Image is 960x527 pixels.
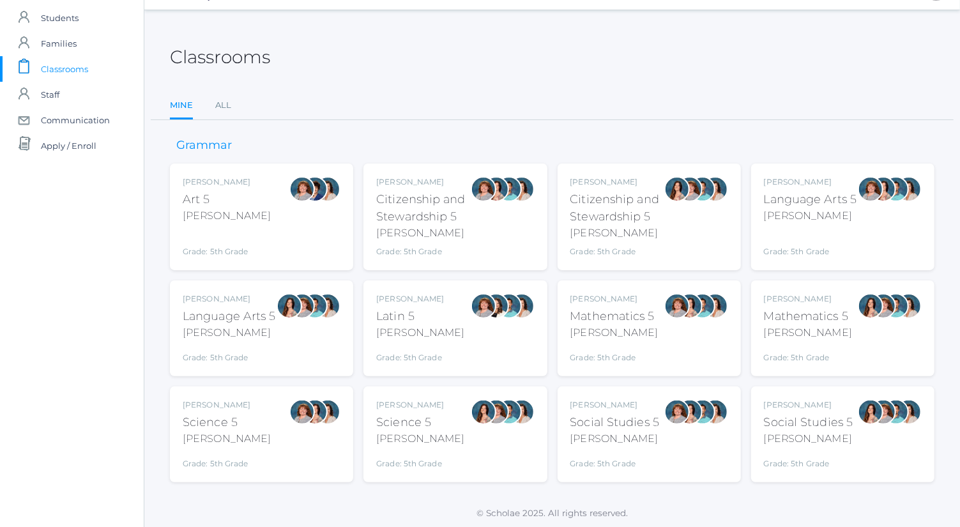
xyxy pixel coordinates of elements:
div: Grade: 5th Grade [570,452,660,470]
span: Communication [41,107,110,133]
div: Mathematics 5 [570,308,659,325]
div: Cari Burke [315,176,340,202]
div: [PERSON_NAME] [764,176,857,188]
div: Sarah Bence [664,399,690,425]
div: Grade: 5th Grade [570,346,659,363]
div: Cari Burke [896,399,922,425]
div: Cari Burke [315,293,340,319]
div: Sarah Bence [677,176,703,202]
div: Westen Taylor [690,176,715,202]
div: Rebecca Salazar [484,176,509,202]
span: Classrooms [41,56,88,82]
a: All [215,93,231,118]
div: Grade: 5th Grade [183,229,271,257]
div: [PERSON_NAME] [764,293,852,305]
div: Westen Taylor [690,399,715,425]
span: Students [41,5,79,31]
div: [PERSON_NAME] [764,208,857,224]
div: Science 5 [376,414,464,431]
div: [PERSON_NAME] [570,399,660,411]
div: Grade: 5th Grade [183,452,271,470]
div: Rebecca Salazar [677,399,703,425]
p: © Scholae 2025. All rights reserved. [144,507,960,519]
div: [PERSON_NAME] [570,325,659,340]
div: Language Arts 5 [183,308,276,325]
div: [PERSON_NAME] [183,208,271,224]
div: [PERSON_NAME] [764,399,853,411]
div: [PERSON_NAME] [376,399,464,411]
div: [PERSON_NAME] [376,431,464,447]
div: [PERSON_NAME] [376,225,470,241]
div: Language Arts 5 [764,191,857,208]
div: [PERSON_NAME] [376,293,464,305]
div: Rebecca Salazar [664,176,690,202]
span: Staff [41,82,59,107]
div: Cari Burke [703,399,728,425]
div: Citizenship and Stewardship 5 [570,191,664,225]
div: Grade: 5th Grade [570,246,664,257]
div: Westen Taylor [883,293,909,319]
div: Rebecca Salazar [471,399,496,425]
div: Westen Taylor [302,293,328,319]
span: Apply / Enroll [41,133,96,158]
div: Grade: 5th Grade [376,246,470,257]
div: Rebecca Salazar [677,293,703,319]
div: Cari Burke [509,399,535,425]
h2: Classrooms [170,47,270,67]
div: Westen Taylor [883,399,909,425]
div: [PERSON_NAME] [183,293,276,305]
div: Sarah Bence [858,176,883,202]
div: Sarah Bence [471,176,496,202]
div: Citizenship and Stewardship 5 [376,191,470,225]
div: [PERSON_NAME] [570,431,660,447]
div: [PERSON_NAME] [183,431,271,447]
div: Sarah Bence [289,399,315,425]
div: Cari Burke [896,176,922,202]
div: Cari Burke [315,399,340,425]
span: Families [41,31,77,56]
div: Sarah Bence [871,293,896,319]
div: [PERSON_NAME] [764,325,852,340]
div: Grade: 5th Grade [764,346,852,363]
div: Rebecca Salazar [858,293,883,319]
div: [PERSON_NAME] [570,176,664,188]
div: Cari Burke [896,293,922,319]
div: [PERSON_NAME] [764,431,853,447]
div: [PERSON_NAME] [183,325,276,340]
div: [PERSON_NAME] [570,293,659,305]
div: Grade: 5th Grade [764,229,857,257]
div: Sarah Bence [664,293,690,319]
div: Rebecca Salazar [302,399,328,425]
div: Sarah Bence [471,293,496,319]
div: Sarah Bence [871,399,896,425]
div: Carolyn Sugimoto [302,176,328,202]
div: Cari Burke [703,176,728,202]
div: Art 5 [183,191,271,208]
h3: Grammar [170,139,238,152]
div: Grade: 5th Grade [376,346,464,363]
a: Mine [170,93,193,120]
div: Sarah Bence [289,293,315,319]
div: Westen Taylor [496,399,522,425]
div: Social Studies 5 [764,414,853,431]
div: Cari Burke [509,176,535,202]
div: Grade: 5th Grade [764,452,853,470]
div: Rebecca Salazar [858,399,883,425]
div: [PERSON_NAME] [183,399,271,411]
div: Grade: 5th Grade [376,452,464,470]
div: Latin 5 [376,308,464,325]
div: Mathematics 5 [764,308,852,325]
div: [PERSON_NAME] [376,325,464,340]
div: Grade: 5th Grade [183,346,276,363]
div: Westen Taylor [496,293,522,319]
div: Teresa Deutsch [484,293,509,319]
div: Westen Taylor [690,293,715,319]
div: Rebecca Salazar [277,293,302,319]
div: Sarah Bence [484,399,509,425]
div: Sarah Bence [289,176,315,202]
div: Social Studies 5 [570,414,660,431]
div: Rebecca Salazar [871,176,896,202]
div: Westen Taylor [496,176,522,202]
div: [PERSON_NAME] [570,225,664,241]
div: Science 5 [183,414,271,431]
